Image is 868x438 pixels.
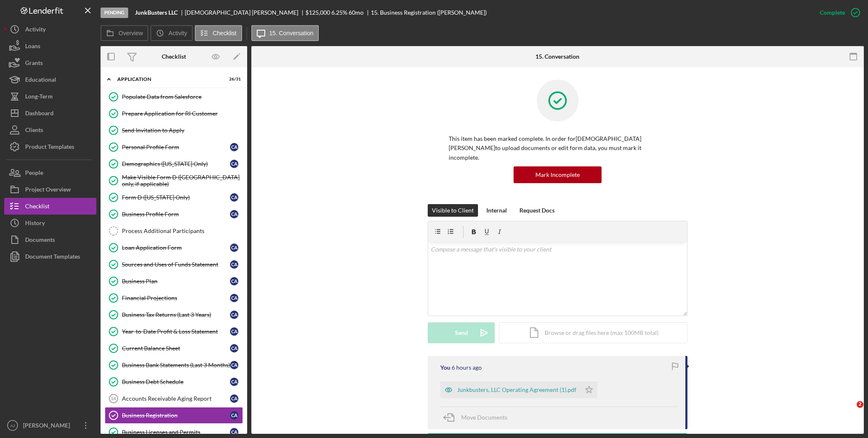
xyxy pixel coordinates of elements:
div: People [25,164,43,183]
button: Document Templates [4,248,96,265]
button: Overview [101,25,148,41]
button: Junkbusters, LLC Operating Agreement (1).pdf [440,381,597,398]
div: C A [230,277,238,285]
div: C A [230,428,238,436]
button: Dashboard [4,105,96,122]
a: Demographics ([US_STATE] Only)CA [105,156,243,172]
a: Personal Profile FormCA [105,139,243,156]
a: Business Profile FormCA [105,206,243,223]
a: Long-Term [4,88,96,105]
div: You [440,364,450,371]
label: Activity [168,30,187,36]
button: Activity [150,25,192,41]
button: Mark Incomplete [514,166,602,183]
b: JunkBusters LLC [135,9,178,16]
div: [PERSON_NAME] [21,417,75,436]
div: 15. Business Registration ([PERSON_NAME]) [371,9,487,16]
div: Form D ([US_STATE] Only) [122,194,230,201]
a: Loan Application FormCA [105,239,243,256]
a: Business Tax Returns (Last 3 Years)CA [105,306,243,323]
div: Grants [25,54,43,73]
div: C A [230,327,238,336]
div: Sources and Uses of Funds Statement [122,261,230,268]
a: 14Accounts Receivable Aging ReportCA [105,390,243,407]
a: Make Visible Form D ([GEOGRAPHIC_DATA] only, if applicable) [105,172,243,189]
time: 2025-10-08 13:55 [452,364,482,371]
div: Process Additional Participants [122,228,243,234]
div: C A [230,394,238,403]
button: Educational [4,71,96,88]
div: Business Licenses and Permits [122,429,230,435]
div: Business Plan [122,278,230,285]
div: Loan Application Form [122,244,230,251]
div: Educational [25,71,56,90]
div: Junkbusters, LLC Operating Agreement (1).pdf [457,386,576,393]
div: C A [230,311,238,319]
div: Checklist [162,53,186,60]
a: Current Balance SheetCA [105,340,243,357]
div: Document Templates [25,248,80,267]
div: C A [230,411,238,420]
button: Documents [4,231,96,248]
div: Business Bank Statements (Last 3 Months) [122,362,230,368]
a: Financial ProjectionsCA [105,290,243,306]
button: Project Overview [4,181,96,198]
div: Business Tax Returns (Last 3 Years) [122,311,230,318]
div: C A [230,260,238,269]
button: Activity [4,21,96,38]
div: Populate Data from Salesforce [122,93,243,100]
div: Loans [25,38,40,57]
div: Long-Term [25,88,53,107]
div: Business Profile Form [122,211,230,218]
div: Product Templates [25,138,74,157]
tspan: 14 [111,396,116,401]
div: Application [117,77,220,82]
div: Clients [25,122,43,140]
label: 15. Conversation [269,30,314,36]
button: History [4,215,96,231]
div: Documents [25,231,55,250]
div: History [25,215,45,233]
button: 15. Conversation [251,25,319,41]
a: Business RegistrationCA [105,407,243,424]
a: Business Debt ScheduleCA [105,373,243,390]
button: Grants [4,54,96,71]
text: AJ [10,423,15,428]
div: C A [230,361,238,369]
iframe: Intercom live chat [840,401,860,421]
a: Sources and Uses of Funds StatementCA [105,256,243,273]
div: Request Docs [519,204,555,217]
button: Visible to Client [428,204,478,217]
div: Business Registration [122,412,230,419]
div: C A [230,244,238,252]
button: Move Documents [440,407,516,428]
button: People [4,164,96,181]
div: Send [455,322,468,343]
div: Personal Profile Form [122,144,230,150]
a: Business PlanCA [105,273,243,290]
button: Checklist [4,198,96,215]
div: 26 / 31 [226,77,241,82]
div: C A [230,344,238,352]
button: Complete [811,4,864,21]
div: Send Invitation to Apply [122,127,243,134]
div: 6.25 % [331,9,347,16]
div: Year-to-Date Profit & Loss Statement [122,328,230,335]
div: Pending [101,8,128,18]
div: Checklist [25,198,49,217]
div: Complete [820,4,845,21]
button: Product Templates [4,138,96,155]
div: Make Visible Form D ([GEOGRAPHIC_DATA] only, if applicable) [122,174,243,187]
a: Form D ([US_STATE] Only)CA [105,189,243,206]
div: C A [230,160,238,168]
div: Demographics ([US_STATE] Only) [122,161,230,167]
